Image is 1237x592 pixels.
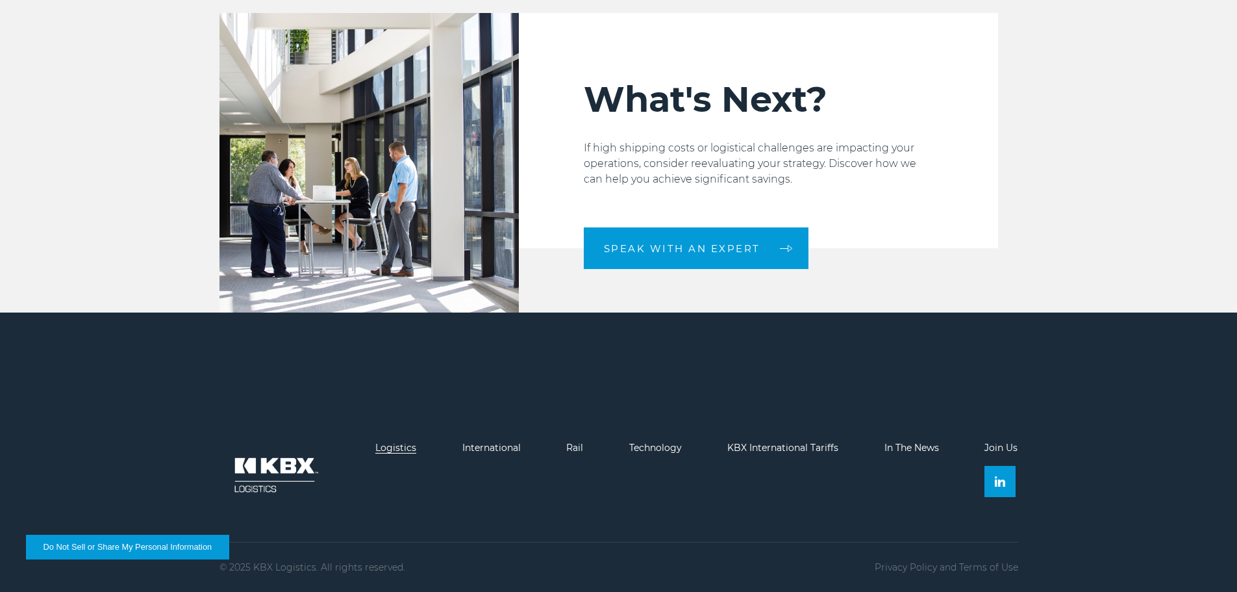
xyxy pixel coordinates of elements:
[940,561,956,573] span: and
[984,442,1018,454] a: Join Us
[566,442,583,454] a: Rail
[604,244,760,253] span: Speak with an expert
[995,476,1005,487] img: Linkedin
[375,442,416,454] a: Logistics
[219,562,405,573] p: © 2025 KBX Logistics. All rights reserved.
[884,442,939,454] a: In The News
[26,535,229,560] button: Do Not Sell or Share My Personal Information
[219,443,330,508] img: kbx logo
[584,140,933,187] p: If high shipping costs or logistical challenges are impacting your operations, consider reevaluat...
[584,78,933,121] h2: What's Next?
[959,561,1018,573] a: Terms of Use
[875,561,937,573] a: Privacy Policy
[629,442,682,454] a: Technology
[462,442,521,454] a: International
[727,442,838,454] a: KBX International Tariffs
[584,227,808,269] a: Speak with an expert arrow arrow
